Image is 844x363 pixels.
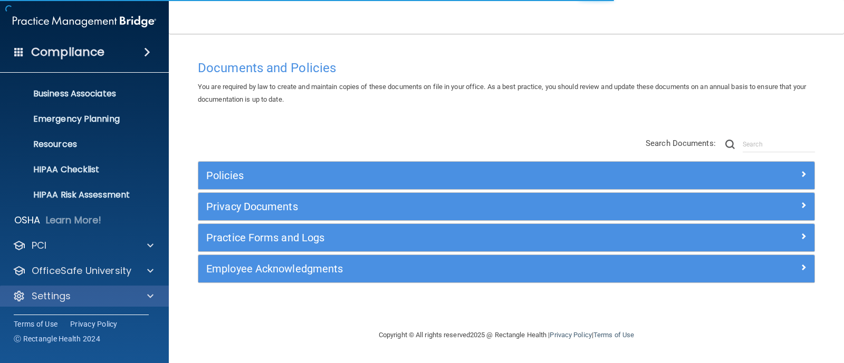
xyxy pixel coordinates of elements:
[7,190,151,200] p: HIPAA Risk Assessment
[7,139,151,150] p: Resources
[725,140,735,149] img: ic-search.3b580494.png
[31,45,104,60] h4: Compliance
[32,290,71,302] p: Settings
[550,331,591,339] a: Privacy Policy
[206,198,807,215] a: Privacy Documents
[13,264,154,277] a: OfficeSafe University
[14,319,57,329] a: Terms of Use
[14,333,100,344] span: Ⓒ Rectangle Health 2024
[13,11,156,32] img: PMB logo
[198,61,815,75] h4: Documents and Policies
[14,214,41,227] p: OSHA
[206,229,807,246] a: Practice Forms and Logs
[662,289,831,330] iframe: Drift Widget Chat Controller
[646,139,716,148] span: Search Documents:
[206,170,653,181] h5: Policies
[7,89,151,99] p: Business Associates
[32,239,46,252] p: PCI
[206,263,653,274] h5: Employee Acknowledgments
[70,319,118,329] a: Privacy Policy
[206,232,653,243] h5: Practice Forms and Logs
[198,83,806,103] span: You are required by law to create and maintain copies of these documents on file in your office. ...
[206,201,653,212] h5: Privacy Documents
[206,167,807,184] a: Policies
[593,331,634,339] a: Terms of Use
[206,260,807,277] a: Employee Acknowledgments
[743,136,815,152] input: Search
[314,318,699,352] div: Copyright © All rights reserved 2025 @ Rectangle Health | |
[7,114,151,124] p: Emergency Planning
[13,290,154,302] a: Settings
[7,164,151,175] p: HIPAA Checklist
[13,239,154,252] a: PCI
[32,264,131,277] p: OfficeSafe University
[46,214,102,227] p: Learn More!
